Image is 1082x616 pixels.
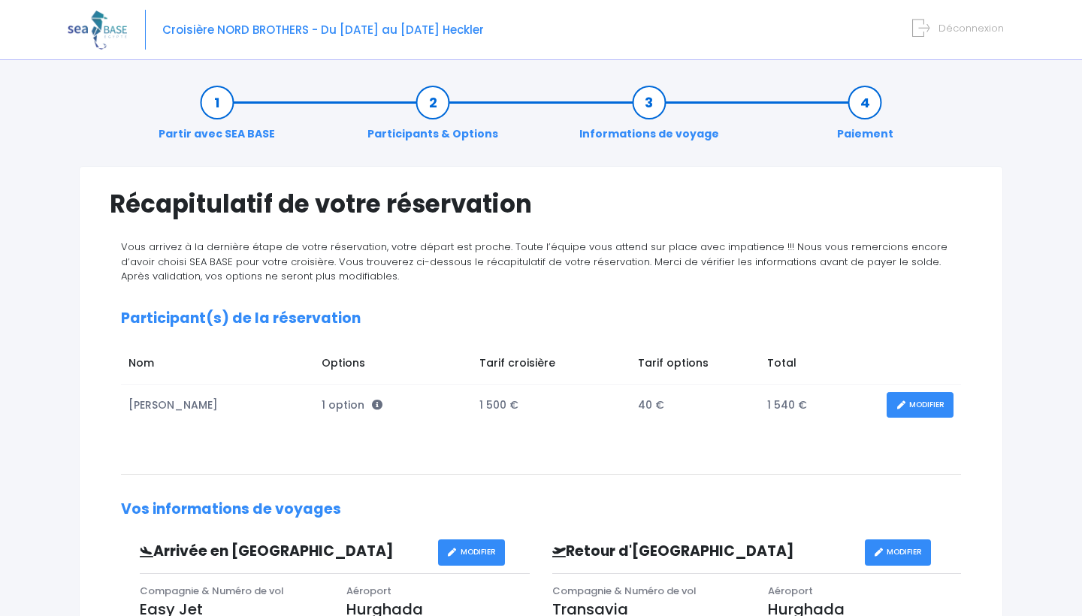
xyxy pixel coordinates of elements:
span: Vous arrivez à la dernière étape de votre réservation, votre départ est proche. Toute l’équipe vo... [121,240,948,283]
span: Croisière NORD BROTHERS - Du [DATE] au [DATE] Heckler [162,22,484,38]
td: 1 500 € [472,385,630,426]
h1: Récapitulatif de votre réservation [110,189,972,219]
h2: Vos informations de voyages [121,501,961,518]
td: Tarif croisière [472,348,630,384]
span: Compagnie & Numéro de vol [552,584,697,598]
h3: Retour d'[GEOGRAPHIC_DATA] [541,543,865,560]
td: Total [760,348,880,384]
td: 40 € [630,385,760,426]
td: [PERSON_NAME] [121,385,314,426]
a: Participants & Options [360,95,506,142]
span: Compagnie & Numéro de vol [140,584,284,598]
a: MODIFIER [887,392,954,418]
a: Paiement [830,95,901,142]
a: Informations de voyage [572,95,727,142]
td: 1 540 € [760,385,880,426]
a: MODIFIER [438,539,505,566]
h3: Arrivée en [GEOGRAPHIC_DATA] [128,543,438,560]
td: Options [314,348,472,384]
a: Partir avec SEA BASE [151,95,283,142]
span: Aéroport [768,584,813,598]
span: Déconnexion [938,21,1004,35]
span: 1 option [322,397,382,412]
span: Aéroport [346,584,391,598]
span: <p style='text-align:left; padding : 10px; padding-bottom:0; margin-bottom:10px'> - Bloc 15L alu ... [372,397,382,412]
h2: Participant(s) de la réservation [121,310,961,328]
td: Tarif options [630,348,760,384]
a: MODIFIER [865,539,932,566]
td: Nom [121,348,314,384]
